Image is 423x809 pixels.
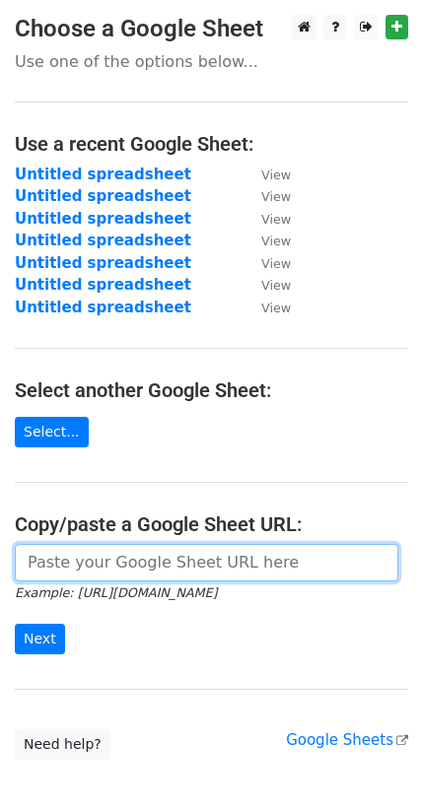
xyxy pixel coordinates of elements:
[15,378,408,402] h4: Select another Google Sheet:
[324,714,423,809] iframe: Chat Widget
[15,51,408,72] p: Use one of the options below...
[15,210,191,228] a: Untitled spreadsheet
[261,301,291,315] small: View
[261,189,291,204] small: View
[242,276,291,294] a: View
[15,232,191,249] a: Untitled spreadsheet
[15,512,408,536] h4: Copy/paste a Google Sheet URL:
[242,187,291,205] a: View
[242,254,291,272] a: View
[261,212,291,227] small: View
[15,132,408,156] h4: Use a recent Google Sheet:
[15,254,191,272] a: Untitled spreadsheet
[15,15,408,43] h3: Choose a Google Sheet
[15,187,191,205] a: Untitled spreadsheet
[261,256,291,271] small: View
[15,276,191,294] a: Untitled spreadsheet
[15,299,191,316] a: Untitled spreadsheet
[242,299,291,316] a: View
[15,624,65,654] input: Next
[261,168,291,182] small: View
[242,166,291,183] a: View
[15,417,89,447] a: Select...
[15,585,217,600] small: Example: [URL][DOMAIN_NAME]
[15,544,398,581] input: Paste your Google Sheet URL here
[261,278,291,293] small: View
[242,210,291,228] a: View
[242,232,291,249] a: View
[15,729,110,760] a: Need help?
[286,731,408,749] a: Google Sheets
[261,234,291,248] small: View
[15,166,191,183] a: Untitled spreadsheet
